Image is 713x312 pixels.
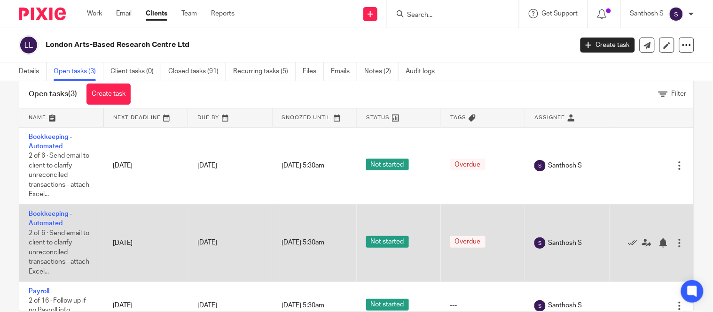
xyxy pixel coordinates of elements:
img: svg%3E [19,35,39,55]
span: Not started [366,236,409,248]
span: Not started [366,159,409,170]
img: svg%3E [534,160,546,171]
a: Payroll [29,288,49,295]
a: Mark as done [628,238,642,248]
span: Santhosh S [548,238,582,248]
h1: Open tasks [29,89,77,99]
span: [DATE] 5:30am [282,162,324,169]
a: Emails [331,62,357,81]
span: [DATE] 5:30am [282,303,324,309]
div: --- [450,301,516,310]
span: Status [366,115,390,120]
span: Overdue [450,236,486,248]
a: Details [19,62,47,81]
span: Tags [450,115,466,120]
img: svg%3E [534,237,546,249]
span: Overdue [450,159,486,170]
span: Not started [366,299,409,311]
span: [DATE] [197,162,217,169]
a: Recurring tasks (5) [233,62,296,81]
td: [DATE] [103,127,188,205]
span: Santhosh S [548,161,582,170]
a: Open tasks (3) [54,62,103,81]
a: Create task [86,84,131,105]
td: [DATE] [103,205,188,282]
span: [DATE] [197,302,217,309]
span: Get Support [542,10,578,17]
span: 2 of 6 · Send email to client to clarify unreconciled transactions - attach Excel... [29,230,89,275]
a: Bookkeeping - Automated [29,211,72,227]
a: Bookkeeping - Automated [29,134,72,150]
a: Files [303,62,324,81]
span: Snoozed Until [282,115,331,120]
img: Pixie [19,8,66,20]
a: Audit logs [406,62,442,81]
span: [DATE] 5:30am [282,240,324,246]
span: 2 of 6 · Send email to client to clarify unreconciled transactions - attach Excel... [29,152,89,198]
a: Client tasks (0) [110,62,161,81]
a: Notes (2) [364,62,399,81]
a: Clients [146,9,167,18]
a: Closed tasks (91) [168,62,226,81]
a: Reports [211,9,235,18]
span: Santhosh S [548,301,582,310]
input: Search [406,11,491,20]
h2: London Arts-Based Research Centre Ltd [46,40,462,50]
span: (3) [68,90,77,98]
span: [DATE] [197,240,217,246]
a: Work [87,9,102,18]
a: Team [181,9,197,18]
img: svg%3E [534,300,546,312]
img: svg%3E [669,7,684,22]
p: Santhosh S [630,9,664,18]
a: Email [116,9,132,18]
a: Create task [580,38,635,53]
span: Filter [672,91,687,97]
